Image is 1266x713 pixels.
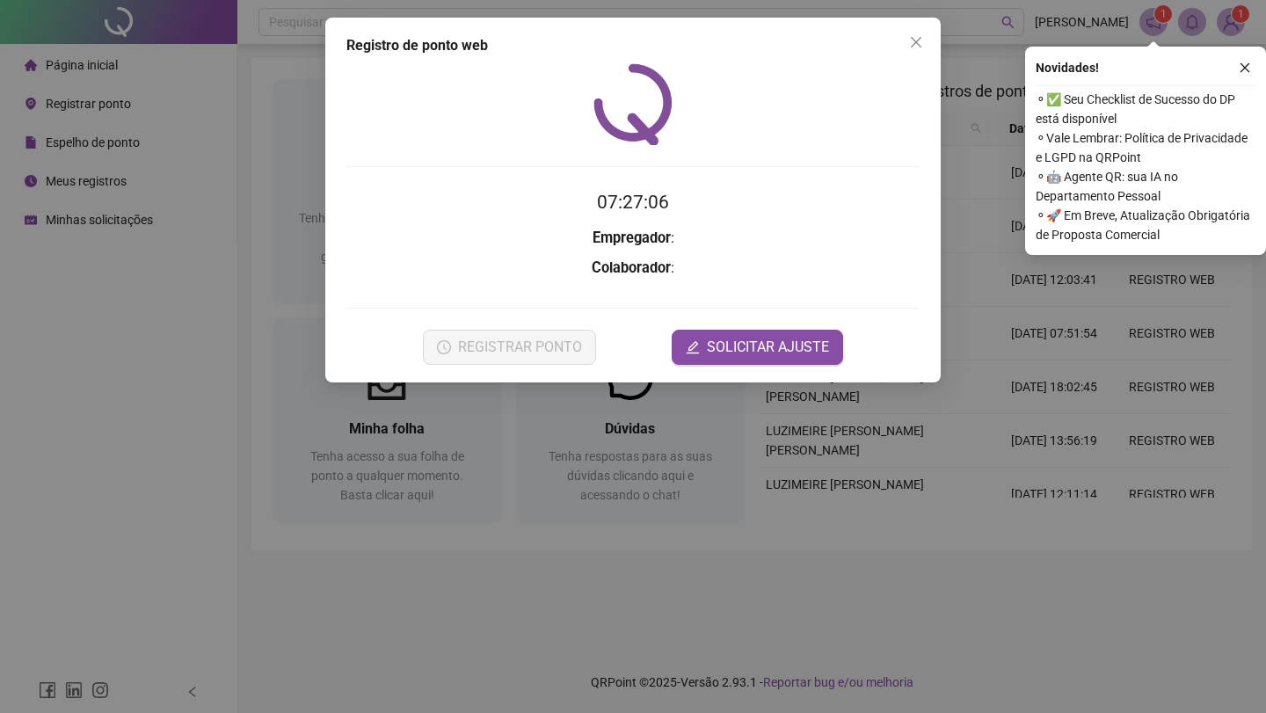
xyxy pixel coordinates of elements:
[592,259,671,276] strong: Colaborador
[593,229,671,246] strong: Empregador
[597,192,669,213] time: 07:27:06
[909,35,923,49] span: close
[1239,62,1251,74] span: close
[1036,58,1099,77] span: Novidades !
[1036,128,1255,167] span: ⚬ Vale Lembrar: Política de Privacidade e LGPD na QRPoint
[902,28,930,56] button: Close
[346,257,920,280] h3: :
[686,340,700,354] span: edit
[1036,206,1255,244] span: ⚬ 🚀 Em Breve, Atualização Obrigatória de Proposta Comercial
[1036,167,1255,206] span: ⚬ 🤖 Agente QR: sua IA no Departamento Pessoal
[593,63,673,145] img: QRPoint
[1036,90,1255,128] span: ⚬ ✅ Seu Checklist de Sucesso do DP está disponível
[346,35,920,56] div: Registro de ponto web
[672,330,843,365] button: editSOLICITAR AJUSTE
[423,330,596,365] button: REGISTRAR PONTO
[707,337,829,358] span: SOLICITAR AJUSTE
[346,227,920,250] h3: :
